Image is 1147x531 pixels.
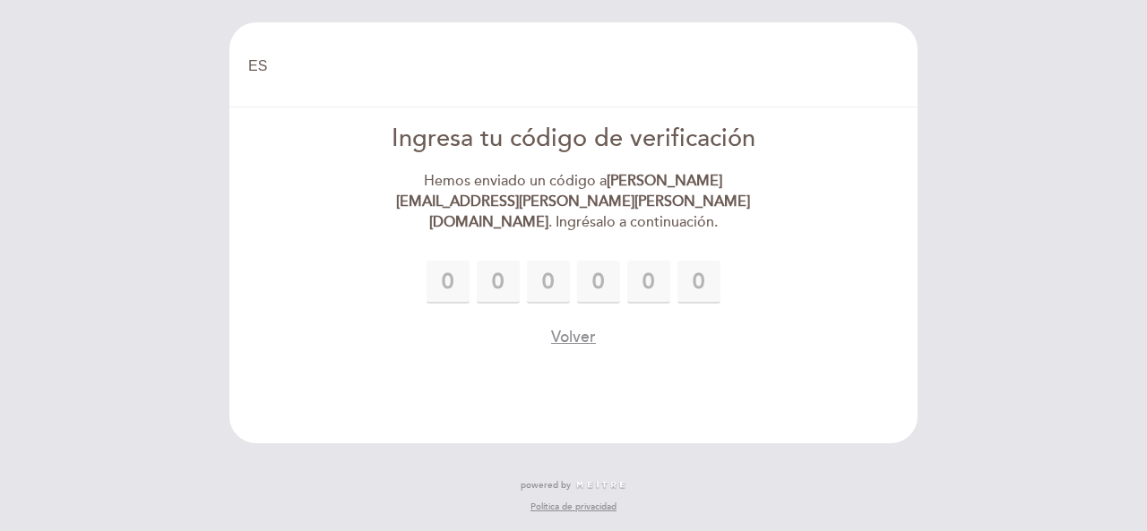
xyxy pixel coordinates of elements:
[368,122,780,157] div: Ingresa tu código de verificación
[677,261,720,304] input: 0
[575,481,626,490] img: MEITRE
[477,261,520,304] input: 0
[521,479,571,492] span: powered by
[427,261,470,304] input: 0
[577,261,620,304] input: 0
[530,501,617,513] a: Política de privacidad
[627,261,670,304] input: 0
[521,479,626,492] a: powered by
[527,261,570,304] input: 0
[368,171,780,233] div: Hemos enviado un código a . Ingrésalo a continuación.
[551,326,596,348] button: Volver
[396,172,750,231] strong: [PERSON_NAME][EMAIL_ADDRESS][PERSON_NAME][PERSON_NAME][DOMAIN_NAME]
